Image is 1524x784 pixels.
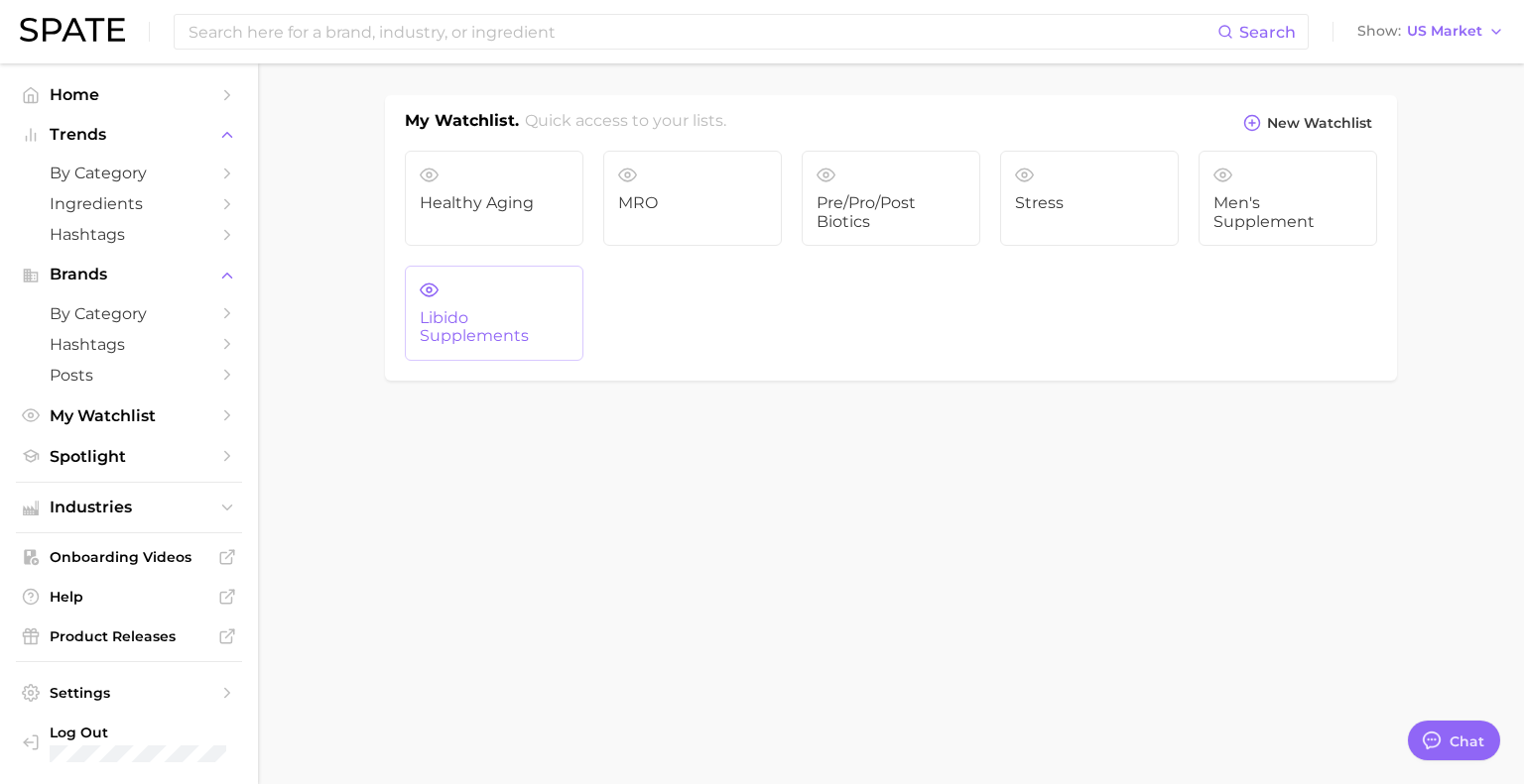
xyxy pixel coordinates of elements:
span: Industries [50,499,208,516]
a: by Category [16,158,242,188]
a: Ingredients [16,188,242,219]
span: pre/pro/post biotics [817,194,965,231]
span: New Watchlist [1267,115,1372,132]
a: Home [16,79,242,110]
img: SPATE [20,18,125,42]
span: My Watchlist [50,406,208,425]
span: Stress [1015,194,1164,212]
a: Libido Supplements [405,266,583,361]
span: Ingredients [50,194,208,213]
span: Libido Supplements [420,309,569,346]
span: Onboarding Videos [50,548,208,566]
span: Brands [50,266,208,283]
span: Hashtags [50,225,208,244]
a: Log out. Currently logged in with e-mail pquiroz@maryruths.com. [16,718,242,768]
button: Brands [16,260,242,289]
button: ShowUS Market [1352,19,1509,45]
span: Product Releases [50,627,208,645]
span: Healthy Aging [420,194,569,212]
span: MRO [618,194,767,212]
a: Help [16,582,242,612]
a: Product Releases [16,621,242,651]
a: Onboarding Videos [16,542,242,572]
a: Hashtags [16,329,242,360]
a: My Watchlist [16,400,242,431]
button: New Watchlist [1238,109,1377,137]
span: Hashtags [50,335,208,354]
button: Trends [16,120,242,150]
span: Help [50,588,208,606]
a: MRO [603,151,782,246]
a: Healthy Aging [405,151,583,246]
h2: Quick access to your lists. [525,109,726,139]
span: Home [50,85,208,104]
span: US Market [1407,26,1482,37]
span: Show [1357,26,1401,37]
span: by Category [50,304,208,323]
a: Spotlight [16,441,242,472]
a: by Category [16,298,242,329]
input: Search here for a brand, industry, or ingredient [187,15,1217,49]
span: Men's Supplement [1213,194,1362,231]
a: Settings [16,678,242,708]
button: Industries [16,493,242,522]
a: Men's Supplement [1199,151,1377,246]
span: by Category [50,164,208,182]
span: Posts [50,366,208,385]
a: Hashtags [16,219,242,250]
span: Settings [50,684,208,702]
a: pre/pro/post biotics [802,151,980,246]
span: Search [1239,23,1296,42]
a: Stress [1000,151,1179,246]
h1: My Watchlist. [405,109,519,139]
a: Posts [16,360,242,391]
span: Trends [50,126,208,144]
span: Log Out [50,724,226,741]
span: Spotlight [50,447,208,466]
